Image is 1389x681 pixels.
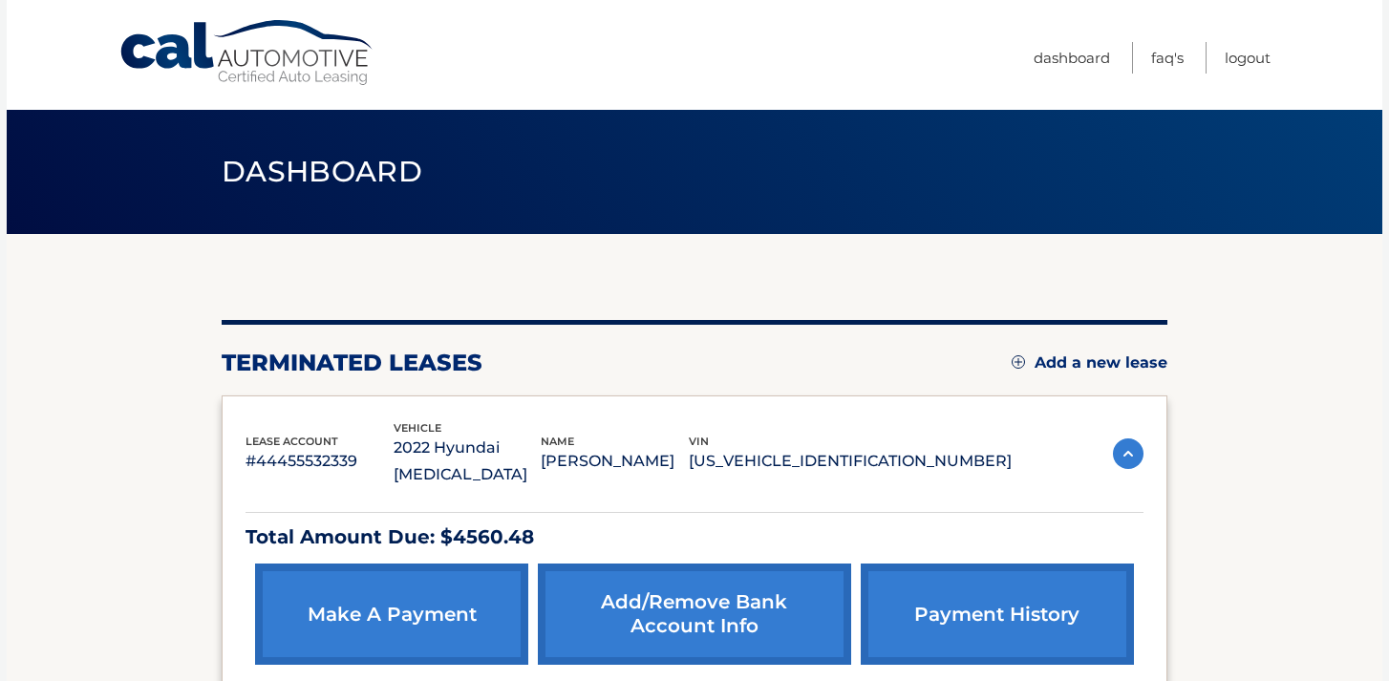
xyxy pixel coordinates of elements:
[246,448,394,475] p: #44455532339
[118,19,376,87] a: Cal Automotive
[538,564,850,665] a: Add/Remove bank account info
[394,421,441,435] span: vehicle
[255,564,528,665] a: make a payment
[541,435,574,448] span: name
[861,564,1134,665] a: payment history
[1012,353,1167,372] a: Add a new lease
[1034,42,1110,74] a: Dashboard
[246,435,338,448] span: lease account
[689,435,709,448] span: vin
[246,521,1143,554] p: Total Amount Due: $4560.48
[1225,42,1271,74] a: Logout
[1113,438,1143,469] img: accordion-active.svg
[689,448,1012,475] p: [US_VEHICLE_IDENTIFICATION_NUMBER]
[222,154,422,189] span: Dashboard
[1151,42,1184,74] a: FAQ's
[541,448,689,475] p: [PERSON_NAME]
[1012,355,1025,369] img: add.svg
[394,435,542,488] p: 2022 Hyundai [MEDICAL_DATA]
[222,349,482,377] h2: terminated leases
